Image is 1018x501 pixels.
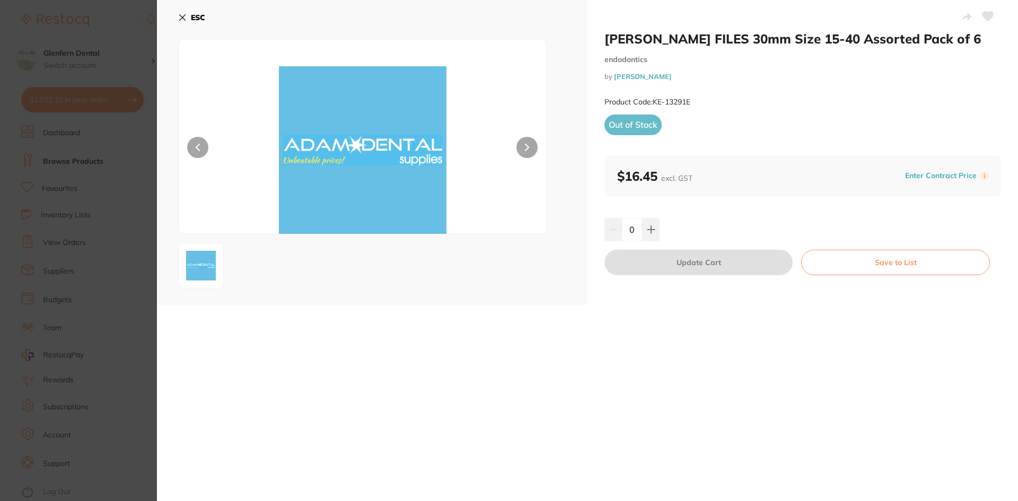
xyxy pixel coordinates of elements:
[661,173,692,183] span: excl. GST
[191,13,205,22] b: ESC
[614,72,672,81] a: [PERSON_NAME]
[604,31,1001,47] h2: [PERSON_NAME] FILES 30mm Size 15-40 Assorted Pack of 6
[604,98,690,107] small: Product Code: KE-13291E
[617,168,692,184] b: $16.45
[182,247,220,285] img: Z2UucG5n
[252,66,473,234] img: Z2UucG5n
[604,115,662,135] span: Out of Stock
[902,171,980,181] button: Enter Contract Price
[604,73,1001,81] small: by
[980,172,988,180] label: i
[604,250,793,275] button: Update Cart
[604,55,1001,64] small: endodontics
[178,8,205,27] button: ESC
[801,250,990,275] button: Save to List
